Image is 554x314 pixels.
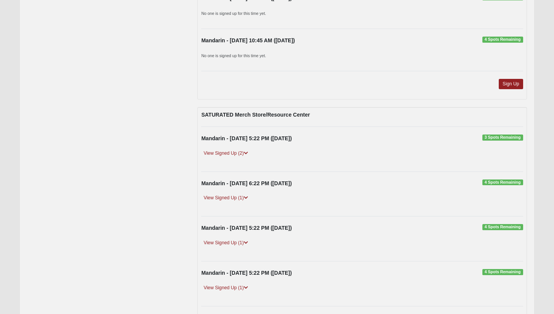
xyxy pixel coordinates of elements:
[482,179,523,186] span: 4 Spots Remaining
[201,112,310,118] strong: SATURATED Merch Store/Resource Center
[201,194,250,202] a: View Signed Up (1)
[201,149,250,157] a: View Signed Up (2)
[201,225,291,231] strong: Mandarin - [DATE] 5:22 PM ([DATE])
[201,135,291,141] strong: Mandarin - [DATE] 5:22 PM ([DATE])
[201,180,291,186] strong: Mandarin - [DATE] 6:22 PM ([DATE])
[482,269,523,275] span: 4 Spots Remaining
[201,284,250,292] a: View Signed Up (1)
[499,79,523,89] a: Sign Up
[201,270,291,276] strong: Mandarin - [DATE] 5:22 PM ([DATE])
[482,224,523,230] span: 4 Spots Remaining
[201,53,266,58] small: No one is signed up for this time yet.
[201,239,250,247] a: View Signed Up (1)
[482,37,523,43] span: 4 Spots Remaining
[482,135,523,141] span: 3 Spots Remaining
[201,11,266,16] small: No one is signed up for this time yet.
[201,37,295,43] strong: Mandarin - [DATE] 10:45 AM ([DATE])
